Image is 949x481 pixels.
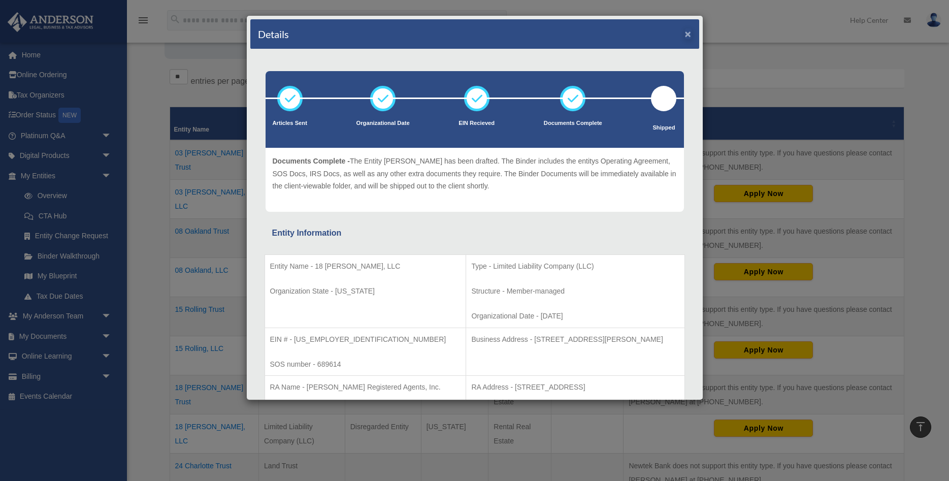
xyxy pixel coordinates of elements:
[544,118,602,129] p: Documents Complete
[471,260,679,273] p: Type - Limited Liability Company (LLC)
[270,381,461,394] p: RA Name - [PERSON_NAME] Registered Agents, Inc.
[685,28,692,39] button: ×
[459,118,495,129] p: EIN Recieved
[258,27,289,41] h4: Details
[270,285,461,298] p: Organization State - [US_STATE]
[273,118,307,129] p: Articles Sent
[272,226,677,240] div: Entity Information
[270,333,461,346] p: EIN # - [US_EMPLOYER_IDENTIFICATION_NUMBER]
[471,310,679,323] p: Organizational Date - [DATE]
[651,123,676,133] p: Shipped
[356,118,410,129] p: Organizational Date
[270,358,461,371] p: SOS number - 689614
[273,155,677,193] p: The Entity [PERSON_NAME] has been drafted. The Binder includes the entitys Operating Agreement, S...
[471,285,679,298] p: Structure - Member-managed
[471,333,679,346] p: Business Address - [STREET_ADDRESS][PERSON_NAME]
[273,157,350,165] span: Documents Complete -
[471,381,679,394] p: RA Address - [STREET_ADDRESS]
[270,260,461,273] p: Entity Name - 18 [PERSON_NAME], LLC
